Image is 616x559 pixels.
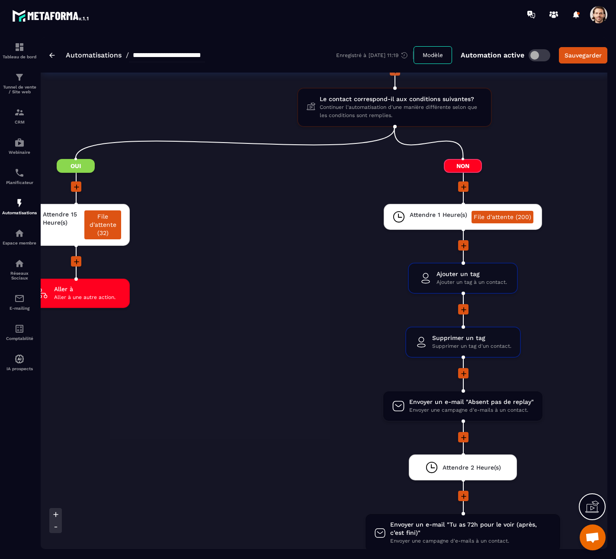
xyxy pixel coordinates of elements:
[126,51,129,59] span: /
[2,241,37,245] p: Espace membre
[320,103,482,120] span: Continuer l'automatisation d'une manière différente selon que les conditions sont remplies.
[2,161,37,191] a: schedulerschedulerPlanificateur
[2,252,37,287] a: social-networksocial-networkRéseaux Sociaux
[2,101,37,131] a: formationformationCRM
[580,524,606,550] a: Open chat
[2,180,37,185] p: Planificateur
[2,85,37,94] p: Tunnel de vente / Site web
[54,285,115,293] span: Aller à
[14,137,25,148] img: automations
[14,198,25,208] img: automations
[14,354,25,364] img: automations
[14,42,25,52] img: formation
[2,222,37,252] a: automationsautomationsEspace membre
[2,120,37,124] p: CRM
[2,66,37,101] a: formationformationTunnel de vente / Site web
[436,270,507,278] span: Ajouter un tag
[66,51,122,59] a: Automatisations
[14,293,25,304] img: email
[14,168,25,178] img: scheduler
[436,278,507,286] span: Ajouter un tag à un contact.
[14,324,25,334] img: accountant
[14,107,25,118] img: formation
[2,210,37,215] p: Automatisations
[432,342,511,350] span: Supprimer un tag d'un contact.
[559,47,607,64] button: Sauvegarder
[2,336,37,341] p: Comptabilité
[2,191,37,222] a: automationsautomationsAutomatisations
[2,271,37,280] p: Réseaux Sociaux
[54,293,115,302] span: Aller à une autre action.
[390,521,552,537] span: Envoyer un e-mail "Tu as 72h pour le voir (après, c’est fini)"
[49,53,55,58] img: arrow
[2,54,37,59] p: Tableau de bord
[12,8,90,23] img: logo
[472,211,533,223] a: File d'attente (200)
[410,211,467,219] span: Attendre 1 Heure(s)
[57,159,95,173] span: Oui
[443,464,501,472] span: Attendre 2 Heure(s)
[2,150,37,155] p: Webinaire
[84,210,121,239] a: File d'attente (32)
[14,228,25,238] img: automations
[14,72,25,83] img: formation
[2,317,37,347] a: accountantaccountantComptabilité
[2,131,37,161] a: automationsautomationsWebinaire
[320,95,482,103] span: Le contact correspond-il aux conditions suivantes?
[2,287,37,317] a: emailemailE-mailing
[432,334,511,342] span: Supprimer un tag
[444,159,482,173] span: Non
[409,406,534,414] span: Envoyer une campagne d'e-mails à un contact.
[461,51,524,59] p: Automation active
[43,210,80,227] span: Attendre 15 Heure(s)
[2,366,37,371] p: IA prospects
[414,46,452,64] button: Modèle
[2,35,37,66] a: formationformationTableau de bord
[390,537,552,545] span: Envoyer une campagne d'e-mails à un contact.
[336,51,414,59] div: Enregistré à
[369,52,398,58] p: [DATE] 11:19
[409,398,534,406] span: Envoyer un e-mail "Absent pas de replay"
[2,306,37,311] p: E-mailing
[565,51,602,60] div: Sauvegarder
[14,258,25,269] img: social-network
